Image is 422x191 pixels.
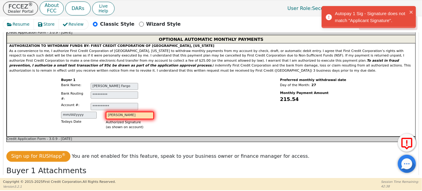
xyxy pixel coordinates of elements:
[61,92,83,101] span: Bank Routing #:
[59,19,88,29] button: Review
[69,21,84,28] span: Review
[345,4,419,13] button: 4398A:[PERSON_NAME]
[281,2,344,14] a: User Role:Secondary
[92,2,115,15] button: LiveHelp
[335,10,407,24] div: Autopay 1 Sig - Signature does not match "Applicant Signature".
[146,21,181,28] p: Wizard Style
[280,83,346,88] p: Day of the Month:
[8,3,33,9] p: FCCEZ
[3,2,38,15] button: FCCEZ®Dealer Portal
[62,153,66,157] sup: ®
[9,44,411,73] span: As a convenience to me, I authorize First Credit Corporation of [GEOGRAPHIC_DATA], [US_STATE] to ...
[287,5,312,11] span: User Role :
[61,120,81,124] span: Todays Date
[3,19,34,29] button: Resume
[6,151,70,162] button: Sign up for RUSHapp®
[61,78,154,83] span: Buyer 1
[61,83,81,87] span: Bank Name:
[312,83,316,87] span: 27
[99,4,108,8] span: Live
[44,8,59,13] p: FCC
[65,2,91,15] button: DARs
[381,180,419,184] p: Session Time Remaining:
[28,2,33,7] sup: ®
[280,91,346,96] p: Monthly Payment Amount
[34,19,59,29] button: Store
[398,134,416,152] button: Report Error to FCC
[280,97,299,102] span: 215.54
[9,59,399,68] i: To assist in fraud prevention, I authorize a small test transaction of 95¢ be drawn as part of th...
[106,121,143,130] span: Authorized Signature (as shown on account)
[8,9,33,13] p: Dealer Portal
[72,154,310,159] span: You are not enabled for this feature, speak to your business owner or finance manager for access.
[6,167,416,176] h3: Buyer 1 Attachments
[9,44,215,48] strong: AUTHORIZATION TO WITHDRAW FUNDS BY: FIRST CREDIT CORPORATION OF [GEOGRAPHIC_DATA], [US_STATE]
[7,30,415,35] div: Credit Application Form - 3.0.9 - [DATE]
[61,103,80,107] span: Account #:
[11,154,66,159] span: Sign up for RUSHapp
[100,21,135,28] p: Classic Style
[44,21,55,28] span: Store
[280,78,346,82] span: Preferred monthly withdrawal date
[44,3,59,8] p: About
[3,184,116,189] p: Version 3.2.1
[40,1,63,15] button: AboutFCC
[13,21,30,28] span: Resume
[99,8,108,13] span: Help
[281,2,344,14] p: Secondary
[6,137,416,142] div: Credit Application Form - 3.0.9 - [DATE]
[3,180,116,185] p: Copyright © 2015- 2025 First Credit Corporation.
[83,180,116,184] span: All Rights Reserved.
[381,184,419,189] p: 42:38
[159,35,263,43] span: OPTIONAL AUTOMATIC MONTHLY PAYMENTS
[409,8,414,15] button: close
